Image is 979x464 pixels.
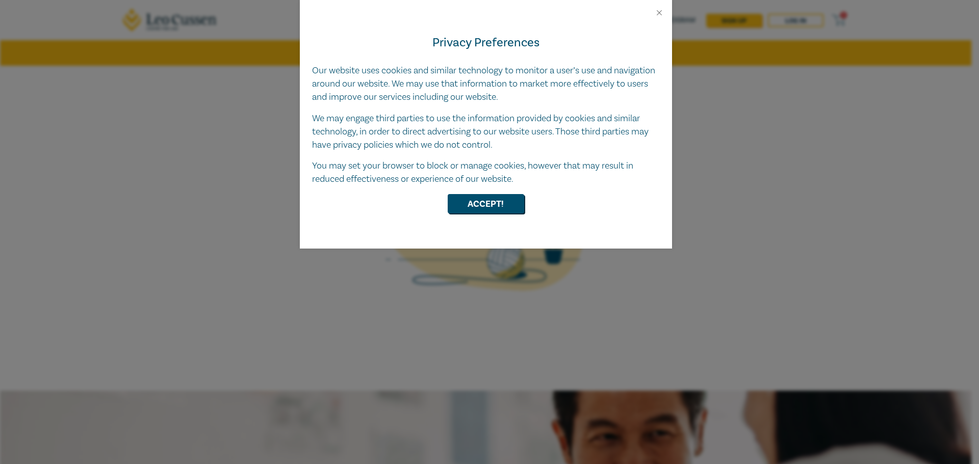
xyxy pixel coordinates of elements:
p: Our website uses cookies and similar technology to monitor a user’s use and navigation around our... [312,64,660,104]
button: Accept! [448,194,524,213]
p: We may engage third parties to use the information provided by cookies and similar technology, in... [312,112,660,152]
p: You may set your browser to block or manage cookies, however that may result in reduced effective... [312,159,660,186]
h4: Privacy Preferences [312,34,660,52]
button: Close [655,8,664,17]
